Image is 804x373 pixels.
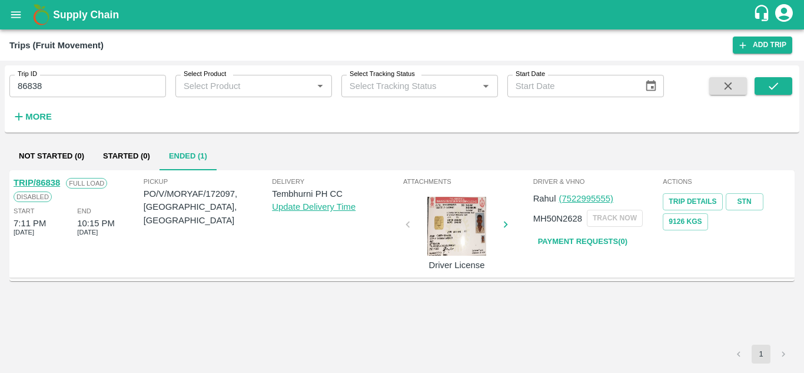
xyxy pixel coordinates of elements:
a: Payment Requests(0) [533,232,632,252]
a: Add Trip [733,37,792,54]
a: Supply Chain [53,6,753,23]
div: customer-support [753,4,773,25]
a: Trip Details [663,193,722,210]
button: Open [478,78,493,94]
input: Enter Trip ID [9,75,166,97]
span: Disabled [14,192,52,202]
label: Trip ID [18,70,37,79]
span: Rahul [533,194,556,203]
button: More [9,107,55,127]
a: Update Delivery Time [272,202,356,212]
div: account of current user [773,2,795,27]
div: 10:15 PM [77,217,115,230]
a: TRIP/86838 [14,178,60,187]
button: Choose date [640,75,662,97]
button: Not Started (0) [9,142,94,170]
button: Open [313,78,328,94]
button: Ended (1) [160,142,217,170]
button: open drawer [2,1,29,28]
p: Tembhurni PH CC [272,187,401,200]
div: 7:11 PM [14,217,46,230]
span: Start [14,206,34,216]
p: PO/V/MORYAF/172097, [GEOGRAPHIC_DATA], [GEOGRAPHIC_DATA] [144,187,273,227]
input: Select Product [179,78,309,94]
span: [DATE] [77,227,98,237]
a: (7522995555) [559,194,613,203]
nav: pagination navigation [727,345,795,364]
span: [DATE] [14,227,34,237]
img: logo [29,3,53,27]
strong: More [25,112,52,121]
label: Start Date [516,70,545,79]
span: Actions [663,176,790,187]
span: Attachments [403,176,531,187]
span: Driver & VHNo [533,176,661,187]
input: Select Tracking Status [345,78,460,94]
span: Full Load [66,178,107,189]
p: MH50N2628 [533,212,582,225]
b: Supply Chain [53,9,119,21]
span: Delivery [272,176,401,187]
label: Select Tracking Status [350,70,415,79]
button: 9126 Kgs [663,213,707,230]
input: Start Date [507,75,636,97]
a: STN [726,193,763,210]
span: End [77,206,91,216]
button: Started (0) [94,142,160,170]
span: Pickup [144,176,273,187]
div: Trips (Fruit Movement) [9,38,104,53]
label: Select Product [184,70,226,79]
button: page 1 [752,345,770,364]
p: Driver License [413,259,501,272]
